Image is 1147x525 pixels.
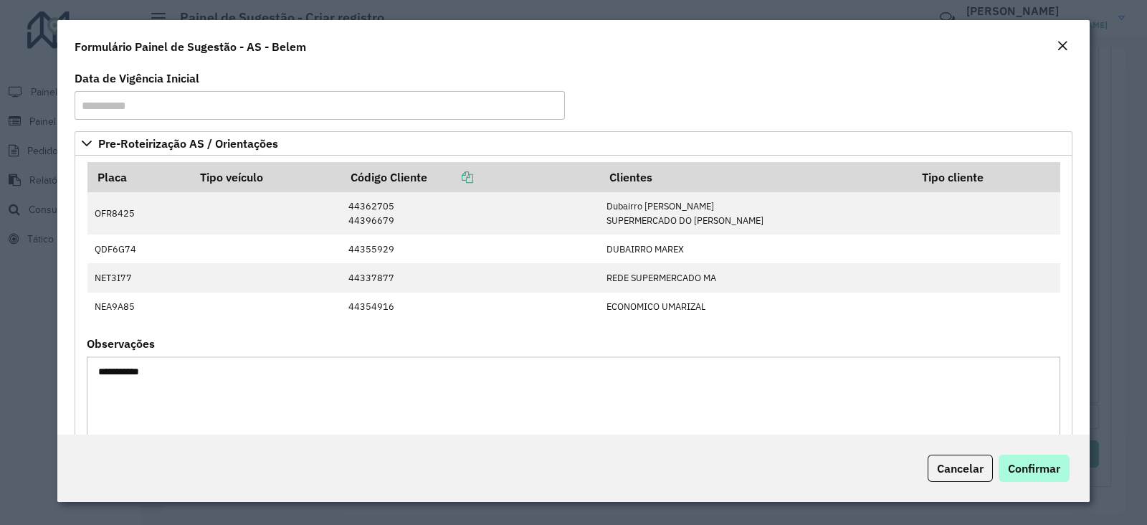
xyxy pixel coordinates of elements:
[599,263,912,292] td: REDE SUPERMERCADO MA
[87,192,191,235] td: OFR8425
[341,263,599,292] td: 44337877
[75,38,306,55] h4: Formulário Painel de Sugestão - AS - Belem
[599,293,912,321] td: ECONOMICO UMARIZAL
[75,131,1072,156] a: Pre-Roteirização AS / Orientações
[1052,37,1072,56] button: Close
[75,156,1072,496] div: Pre-Roteirização AS / Orientações
[599,192,912,235] td: Dubairro [PERSON_NAME] SUPERMERCADO DO [PERSON_NAME]
[341,235,599,263] td: 44355929
[928,455,993,482] button: Cancelar
[999,455,1070,482] button: Confirmar
[341,293,599,321] td: 44354916
[599,235,912,263] td: DUBAIRRO MAREX
[75,70,199,87] label: Data de Vigência Inicial
[98,138,278,149] span: Pre-Roteirização AS / Orientações
[427,170,473,184] a: Copiar
[937,461,984,476] span: Cancelar
[190,162,341,192] th: Tipo veículo
[912,162,1060,192] th: Tipo cliente
[87,293,191,321] td: NEA9A85
[87,263,191,292] td: NET3I77
[87,335,155,352] label: Observações
[1008,461,1060,476] span: Confirmar
[87,162,191,192] th: Placa
[87,235,191,263] td: QDF6G74
[599,162,912,192] th: Clientes
[1057,40,1068,52] em: Fechar
[341,192,599,235] td: 44362705 44396679
[341,162,599,192] th: Código Cliente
